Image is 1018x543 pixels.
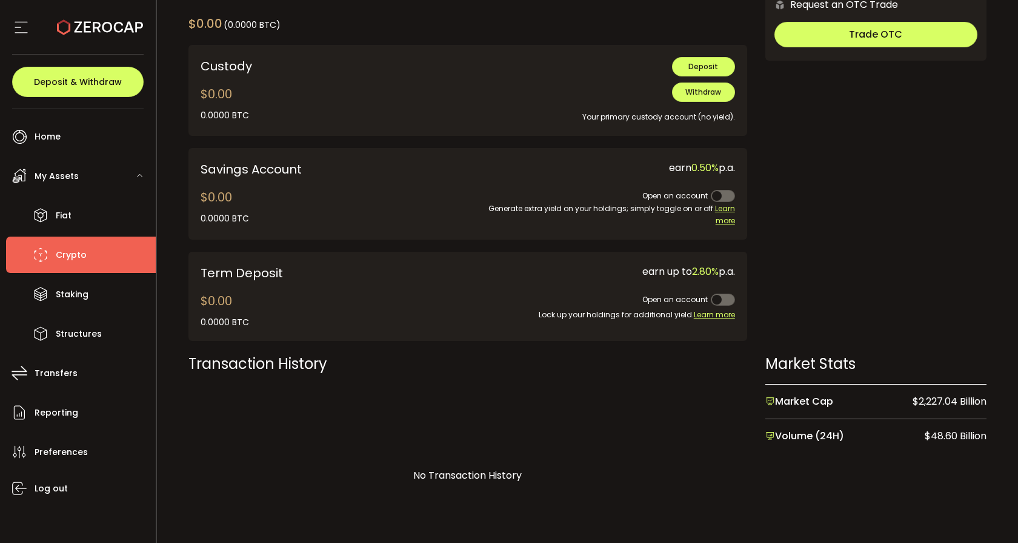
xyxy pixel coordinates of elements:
span: earn up to p.a. [642,265,735,278]
div: 0.0000 BTC [201,316,249,329]
span: Structures [56,325,102,343]
span: Transfers [35,365,78,382]
span: Reporting [35,404,78,422]
button: Trade OTC [774,22,977,47]
div: Savings Account [201,160,459,178]
div: $0.00 [188,15,281,33]
div: $0.00 [201,292,249,329]
span: earn p.a. [669,161,735,175]
span: 2.80% [692,265,719,278]
div: $0.00 [201,188,249,225]
div: Lock up your holdings for additional yield. [432,309,734,321]
div: Generate extra yield on your holdings; simply toggle on or off. [477,203,735,227]
div: Custody [201,57,414,75]
span: Volume (24H) [765,428,844,444]
span: Staking [56,286,88,303]
span: Fiat [56,207,72,224]
span: (0.0000 BTC) [224,19,281,31]
span: Deposit [688,61,718,72]
span: Learn more [715,203,735,226]
span: Home [35,128,61,146]
div: $0.00 [201,85,249,122]
span: Crypto [56,246,87,264]
span: Log out [35,480,68,497]
span: Market Cap [765,394,833,410]
span: $2,227.04 Billion [913,394,986,410]
div: 0.0000 BTC [201,212,249,225]
span: Deposit & Withdraw [34,78,122,86]
button: Deposit [672,57,735,76]
span: Trade OTC [849,27,902,41]
button: Deposit & Withdraw [12,67,144,97]
iframe: Chat Widget [877,412,1018,543]
span: 0.50% [691,161,719,175]
button: Withdraw [672,83,735,102]
span: Preferences [35,444,88,461]
div: Your primary custody account (no yield). [432,102,734,123]
span: Withdraw [685,87,721,97]
div: Term Deposit [201,264,414,282]
div: Transaction History [188,353,747,374]
span: Open an account [642,294,708,305]
span: My Assets [35,167,79,185]
div: 0.0000 BTC [201,109,249,122]
span: Learn more [694,309,735,320]
span: Open an account [642,191,708,201]
div: Market Stats [765,353,986,374]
